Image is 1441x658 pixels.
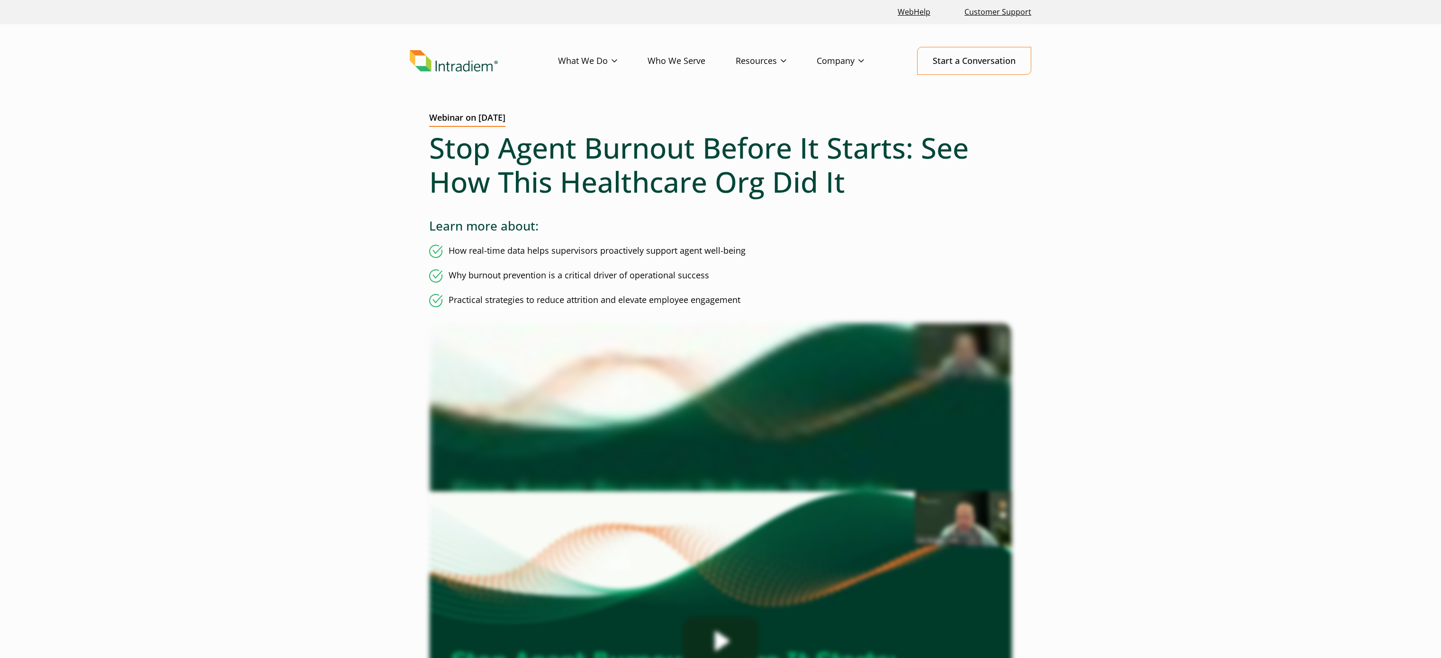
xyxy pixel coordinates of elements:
img: Intradiem [410,50,498,72]
li: Practical strategies to reduce attrition and elevate employee engagement [429,294,1012,307]
a: Who We Serve [648,47,736,75]
a: Customer Support [961,2,1035,22]
h3: Learn more about: [429,219,1012,233]
a: Link opens in a new window [894,2,934,22]
a: Resources [736,47,817,75]
a: Start a Conversation [917,47,1031,75]
li: Why burnout prevention is a critical driver of operational success [429,269,1012,283]
li: How real-time data helps supervisors proactively support agent well-being [429,245,1012,258]
h2: Webinar on [DATE] [429,113,505,127]
a: What We Do [558,47,648,75]
h1: Stop Agent Burnout Before It Starts: See How This Healthcare Org Did It [429,131,1012,199]
a: Company [817,47,894,75]
a: Link to homepage of Intradiem [410,50,558,72]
